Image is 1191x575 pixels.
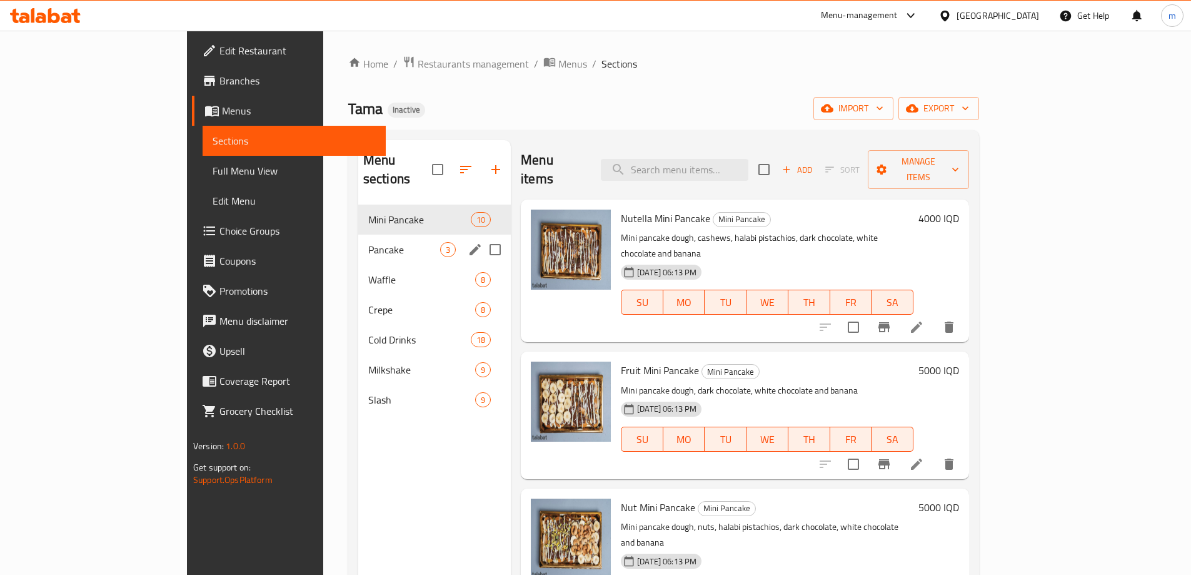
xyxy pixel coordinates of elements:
button: WE [746,290,788,315]
button: delete [934,312,964,342]
a: Full Menu View [203,156,386,186]
div: items [475,272,491,287]
span: 18 [471,334,490,346]
li: / [393,56,398,71]
span: WE [751,293,783,312]
button: SU [621,427,663,452]
button: MO [663,290,705,315]
span: Upsell [219,343,376,359]
button: import [813,97,893,120]
div: Mini Pancake [713,212,771,227]
span: Select all sections [425,156,451,183]
a: Menu disclaimer [192,306,386,336]
button: FR [830,290,872,315]
span: Coverage Report [219,374,376,389]
div: items [475,362,491,377]
span: Nut Mini Pancake [621,498,695,517]
span: Crepe [368,302,475,317]
span: export [908,101,969,116]
span: Mini Pancake [702,365,759,379]
span: Sections [213,133,376,148]
a: Edit menu item [909,320,924,335]
span: SU [626,293,658,312]
span: Milkshake [368,362,475,377]
span: MO [668,293,700,312]
h6: 5000 IQD [918,362,959,379]
div: items [471,332,491,347]
span: FR [835,430,867,449]
span: Edit Menu [213,193,376,208]
span: Restaurants management [418,56,529,71]
span: Select section [751,156,777,183]
div: Pancake3edit [358,235,511,265]
span: 3 [441,244,455,256]
span: FR [835,293,867,312]
a: Branches [192,66,386,96]
div: Menu-management [821,8,898,23]
button: FR [830,427,872,452]
div: [GEOGRAPHIC_DATA] [957,9,1039,23]
a: Edit Restaurant [192,36,386,66]
span: TH [793,293,825,312]
p: Mini pancake dough, nuts, halabi pistachios, dark chocolate, white chocolate and banana [621,519,913,551]
a: Menus [192,96,386,126]
span: Mini Pancake [698,501,755,516]
span: Select section first [817,160,868,180]
li: / [592,56,596,71]
span: Branches [219,73,376,88]
span: Mini Pancake [713,212,770,226]
button: edit [466,240,485,259]
div: items [475,302,491,317]
button: export [898,97,979,120]
div: items [471,212,491,227]
span: Cold Drinks [368,332,471,347]
h2: Menu items [521,151,586,188]
div: Waffle [368,272,475,287]
span: 10 [471,214,490,226]
div: Mini Pancake10 [358,205,511,235]
span: TU [710,293,741,312]
button: Branch-specific-item [869,312,899,342]
span: Edit Restaurant [219,43,376,58]
h6: 4000 IQD [918,210,959,227]
span: TH [793,430,825,449]
span: WE [751,430,783,449]
h6: 5000 IQD [918,499,959,516]
span: MO [668,430,700,449]
button: delete [934,449,964,479]
span: Get support on: [193,459,251,476]
a: Choice Groups [192,216,386,246]
span: Menus [222,103,376,118]
span: Nutella Mini Pancake [621,209,710,228]
span: 9 [476,394,490,406]
span: [DATE] 06:13 PM [632,267,701,278]
li: / [534,56,538,71]
span: SU [626,430,658,449]
a: Coverage Report [192,366,386,396]
img: Nutella Mini Pancake [531,210,611,290]
span: Select to update [840,314,867,340]
span: [DATE] 06:13 PM [632,403,701,415]
span: Grocery Checklist [219,404,376,419]
a: Edit Menu [203,186,386,216]
a: Edit menu item [909,457,924,472]
button: Manage items [868,150,969,189]
span: Slash [368,392,475,407]
span: Mini Pancake [368,212,471,227]
span: 8 [476,274,490,286]
a: Sections [203,126,386,156]
a: Promotions [192,276,386,306]
span: Sort sections [451,155,481,185]
div: Waffle8 [358,265,511,295]
span: Version: [193,438,224,454]
a: Restaurants management [403,56,529,72]
div: Cold Drinks18 [358,325,511,355]
span: Fruit Mini Pancake [621,361,699,380]
span: Promotions [219,283,376,298]
button: Add section [481,155,511,185]
span: Pancake [368,242,440,257]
